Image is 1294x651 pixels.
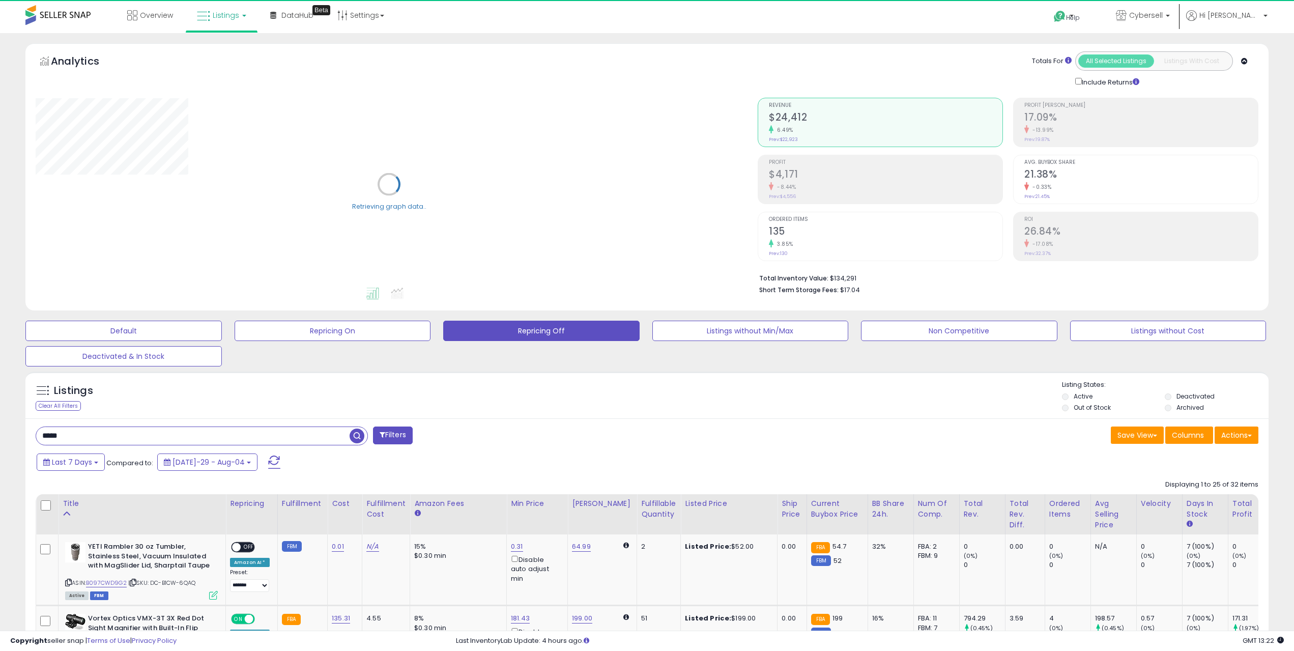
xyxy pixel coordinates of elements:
span: FBM [90,591,108,600]
div: Min Price [511,498,563,509]
small: (1.97%) [1239,624,1259,632]
div: FBA: 11 [918,614,952,623]
div: 0 [1049,560,1090,570]
button: Repricing Off [443,321,640,341]
button: Last 7 Days [37,454,105,471]
a: Privacy Policy [132,636,177,645]
h2: 17.09% [1024,111,1258,125]
b: Short Term Storage Fees: [759,286,839,294]
small: (0%) [1187,552,1201,560]
span: Profit [769,160,1002,165]
div: Include Returns [1068,76,1152,88]
div: $0.30 min [414,551,499,560]
small: FBM [282,541,302,552]
div: N/A [1095,542,1129,551]
div: 7 (100%) [1187,542,1228,551]
a: Help [1046,3,1100,33]
label: Deactivated [1176,392,1215,401]
small: Prev: $4,556 [769,193,796,200]
small: Prev: $22,923 [769,136,798,143]
div: Total Rev. Diff. [1010,498,1041,530]
div: Fulfillable Quantity [641,498,676,520]
div: ASIN: [65,542,218,599]
small: (0%) [1049,552,1063,560]
small: -13.99% [1029,126,1054,134]
div: FBA: 2 [918,542,952,551]
a: Terms of Use [87,636,130,645]
span: 2025-08-12 13:22 GMT [1243,636,1284,645]
div: 0 [1141,560,1182,570]
button: All Selected Listings [1078,54,1154,68]
div: Clear All Filters [36,401,81,411]
div: Retrieving graph data.. [352,202,426,211]
button: Actions [1215,427,1258,444]
small: (0%) [1049,624,1063,632]
h2: $24,412 [769,111,1002,125]
li: $134,291 [759,271,1251,284]
button: Deactivated & In Stock [25,346,222,366]
div: Days In Stock [1187,498,1224,520]
b: Vortex Optics VMX-3T 3X Red Dot Sight Magnifier with Built-In Flip Mount [88,614,212,645]
button: Filters [373,427,413,444]
span: OFF [253,615,270,624]
small: FBA [811,614,830,625]
span: ON [232,615,245,624]
small: -8.44% [773,183,796,191]
h5: Listings [54,384,93,398]
div: 0.00 [782,614,798,623]
small: (0%) [1141,624,1155,632]
small: (0%) [964,552,978,560]
h2: 21.38% [1024,168,1258,182]
small: 6.49% [773,126,793,134]
strong: Copyright [10,636,47,645]
div: 0 [964,542,1005,551]
div: Amazon AI * [230,630,270,639]
div: 4 [1049,614,1090,623]
span: Compared to: [106,458,153,468]
span: 199 [832,613,843,623]
div: Fulfillment [282,498,323,509]
div: 7 (100%) [1187,560,1228,570]
div: 0.00 [1010,542,1037,551]
a: 135.31 [332,613,350,624]
button: Non Competitive [861,321,1057,341]
small: (0%) [1187,624,1201,632]
div: 8% [414,614,499,623]
div: 15% [414,542,499,551]
label: Out of Stock [1074,403,1111,412]
div: Total Profit [1232,498,1270,520]
div: seller snap | | [10,636,177,646]
a: B097CWD9G2 [86,579,127,587]
p: Listing States: [1062,380,1269,390]
a: 0.01 [332,542,344,552]
div: Totals For [1032,56,1072,66]
span: Cybersell [1129,10,1163,20]
span: Avg. Buybox Share [1024,160,1258,165]
div: 0 [1049,542,1090,551]
small: -17.08% [1029,240,1053,248]
div: $0.30 min [414,624,499,633]
small: (0%) [1232,552,1247,560]
small: (0.45%) [970,624,993,632]
a: 0.31 [511,542,523,552]
h2: 135 [769,225,1002,239]
img: 412uQNMPpZL._SL40_.jpg [65,614,85,630]
small: FBM [811,628,831,638]
div: 32% [872,542,906,551]
small: Prev: 130 [769,250,788,257]
a: 199.00 [572,613,592,624]
div: 0.57 [1141,614,1182,623]
span: All listings currently available for purchase on Amazon [65,591,89,600]
a: N/A [366,542,379,552]
b: Total Inventory Value: [759,274,828,282]
small: Prev: 19.87% [1024,136,1050,143]
div: Disable auto adjust min [511,554,560,583]
small: FBA [282,614,301,625]
div: Fulfillment Cost [366,498,406,520]
small: Amazon Fees. [414,509,420,518]
span: ROI [1024,217,1258,222]
div: Velocity [1141,498,1178,509]
b: Listed Price: [685,613,731,623]
div: Total Rev. [964,498,1001,520]
button: Columns [1165,427,1213,444]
